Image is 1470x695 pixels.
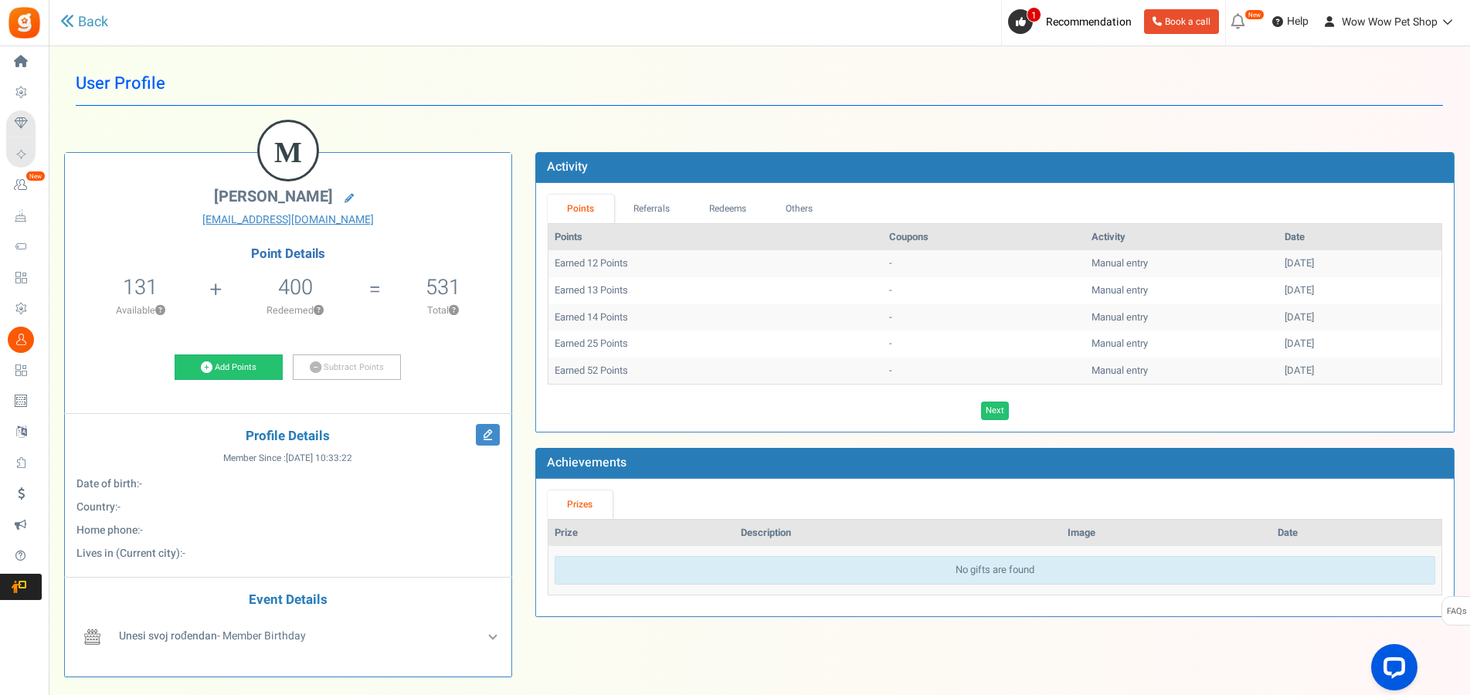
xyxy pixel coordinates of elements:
td: Earned 14 Points [548,304,883,331]
span: [DATE] 10:33:22 [286,452,352,465]
div: [DATE] [1285,364,1435,378]
span: - [139,476,142,492]
a: [EMAIL_ADDRESS][DOMAIN_NAME] [76,212,500,228]
b: Date of birth [76,476,137,492]
span: Recommendation [1046,14,1132,30]
a: Redeems [689,195,766,223]
span: Member Since : [223,452,352,465]
b: Unesi svoj rođendan [119,628,217,644]
td: Earned 12 Points [548,250,883,277]
b: Country [76,499,115,515]
th: Description [735,520,1062,547]
div: [DATE] [1285,310,1435,325]
div: [DATE] [1285,283,1435,298]
span: 131 [123,272,158,303]
a: Add Points [175,354,283,381]
figcaption: M [260,122,317,182]
h5: 531 [426,276,460,299]
span: 1 [1027,7,1041,22]
a: Points [548,195,614,223]
span: - [140,522,143,538]
button: ? [314,306,324,316]
button: ? [155,306,165,316]
td: - [883,277,1085,304]
span: [PERSON_NAME] [214,185,333,208]
a: Prizes [548,490,613,519]
th: Prize [548,520,735,547]
a: Referrals [614,195,690,223]
p: Total [382,303,504,317]
span: - [182,545,185,561]
a: New [6,172,42,198]
td: Earned 13 Points [548,277,883,304]
a: 1 Recommendation [1008,9,1138,34]
td: Earned 25 Points [548,331,883,358]
td: - [883,358,1085,385]
p: : [76,500,500,515]
a: Others [766,195,833,223]
div: No gifts are found [555,556,1435,585]
span: FAQs [1446,597,1467,626]
th: Coupons [883,224,1085,251]
span: Help [1283,14,1309,29]
a: Book a call [1144,9,1219,34]
div: [DATE] [1285,337,1435,351]
td: - [883,250,1085,277]
h4: Point Details [65,247,511,261]
p: Redeemed [224,303,368,317]
div: [DATE] [1285,256,1435,271]
span: Manual entry [1091,363,1148,378]
h4: Profile Details [76,429,500,444]
i: Edit Profile [476,424,500,446]
span: Manual entry [1091,336,1148,351]
th: Activity [1085,224,1278,251]
b: Achievements [547,453,626,472]
span: Manual entry [1091,310,1148,324]
b: Lives in (Current city) [76,545,180,561]
a: Next [981,402,1009,420]
button: ? [449,306,459,316]
p: : [76,476,500,492]
th: Image [1061,520,1271,547]
span: Manual entry [1091,283,1148,297]
p: Available [73,303,209,317]
th: Date [1271,520,1441,547]
p: : [76,523,500,538]
a: Help [1266,9,1315,34]
h1: User Profile [76,62,1443,106]
span: Wow Wow Pet Shop [1342,14,1438,30]
img: Gratisfaction [7,5,42,40]
td: - [883,331,1085,358]
b: Activity [547,158,588,176]
th: Points [548,224,883,251]
span: - [117,499,121,515]
b: Home phone [76,522,137,538]
th: Date [1278,224,1441,251]
h5: 400 [278,276,313,299]
span: - Member Birthday [119,628,306,644]
h4: Event Details [76,593,500,608]
td: - [883,304,1085,331]
td: Earned 52 Points [548,358,883,385]
em: New [25,171,46,181]
span: Manual entry [1091,256,1148,270]
a: Subtract Points [293,354,401,381]
em: New [1244,9,1265,20]
p: : [76,546,500,561]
